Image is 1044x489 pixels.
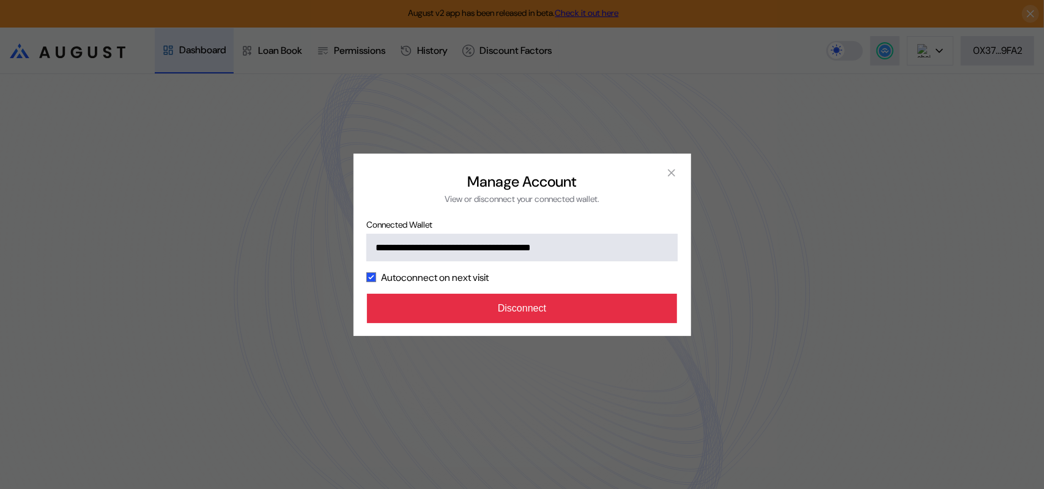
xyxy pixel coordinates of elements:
[445,193,599,204] div: View or disconnect your connected wallet.
[381,271,489,284] label: Autoconnect on next visit
[366,219,677,230] span: Connected Wallet
[468,172,577,191] h2: Manage Account
[367,294,678,323] button: Disconnect
[662,163,681,183] button: close modal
